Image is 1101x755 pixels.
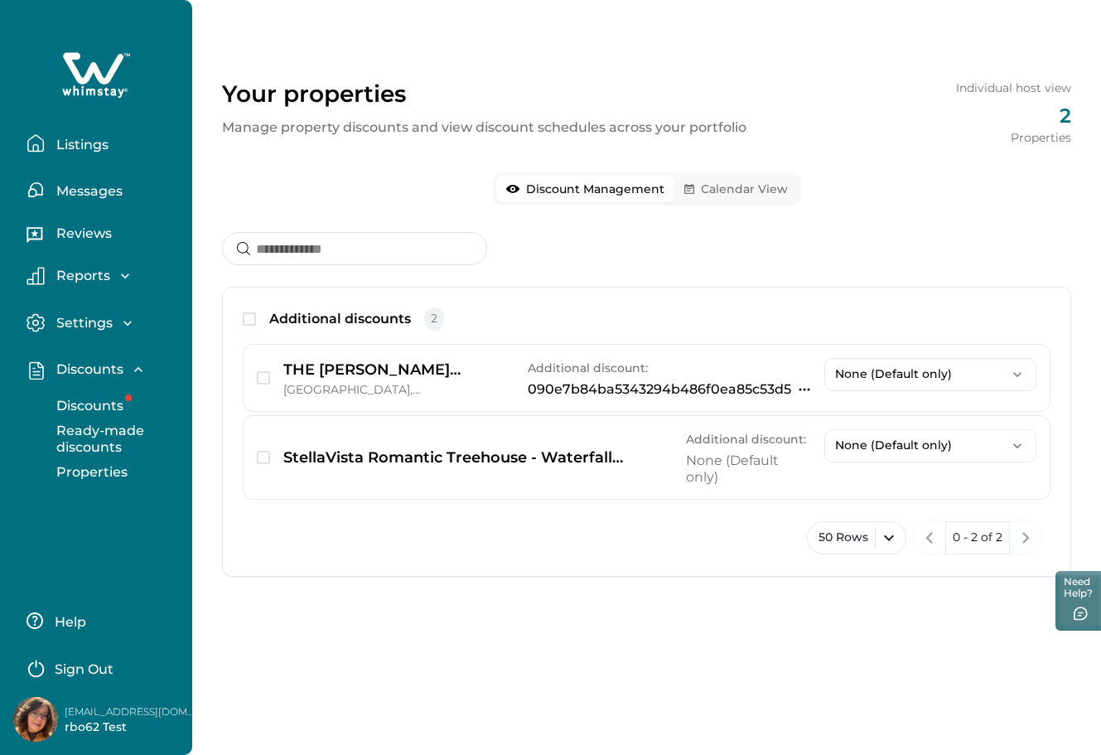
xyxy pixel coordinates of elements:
[956,80,1071,96] p: Individual host view
[835,367,1006,381] p: None (Default only)
[65,719,197,736] p: rbo62 Test
[51,423,191,455] p: Ready-made discounts
[65,704,197,720] p: [EMAIL_ADDRESS][DOMAIN_NAME]
[686,453,811,486] p: None (Default only)
[824,358,1036,391] button: None (Default only)
[27,127,179,160] button: Listings
[945,521,1010,554] button: 0 - 2 of 2
[51,268,110,284] p: Reports
[50,614,86,631] p: Help
[27,220,179,253] button: Reviews
[257,451,270,464] button: checkbox
[528,381,791,398] p: 090e7b84ba5343294b486f0ea85c53d5
[257,371,270,385] button: checkbox
[222,80,746,108] p: Your properties
[38,423,191,456] button: Ready-made discounts
[824,429,1036,462] button: None (Default only)
[222,118,746,138] p: Manage property discounts and view discount schedules across your portfolio
[38,456,191,489] button: Properties
[283,358,514,381] p: THE [PERSON_NAME] Romantic Treehouse - Outdoor Shower
[674,176,798,202] button: Calendar View
[835,438,1006,453] p: None (Default only)
[956,103,1071,129] p: 2
[283,381,514,398] p: [GEOGRAPHIC_DATA], [GEOGRAPHIC_DATA]
[51,183,123,200] p: Messages
[51,137,109,153] p: Listings
[528,361,648,375] span: Additional discount:
[51,398,123,414] p: Discounts
[51,464,128,481] p: Properties
[807,521,906,554] button: 50 Rows
[913,521,946,554] button: previous page
[269,309,411,329] p: Additional discounts
[27,173,179,206] button: Messages
[51,315,113,332] p: Settings
[496,176,674,202] button: Discount Management
[55,661,113,678] p: Sign Out
[38,390,191,423] button: Discounts
[51,361,123,378] p: Discounts
[27,604,173,637] button: Help
[956,129,1071,146] p: Properties
[1009,521,1042,554] button: next page
[27,390,179,489] div: Discounts
[27,267,179,285] button: Reports
[953,530,1002,546] p: 0 - 2 of 2
[27,651,173,684] button: Sign Out
[13,697,58,742] img: Whimstay Host
[283,446,673,469] p: StellaVista Romantic Treehouse - Waterfall Feature
[27,361,179,380] button: Discounts
[27,313,179,332] button: Settings
[424,307,444,331] span: 2
[51,225,112,242] p: Reviews
[686,432,806,447] span: Additional discount:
